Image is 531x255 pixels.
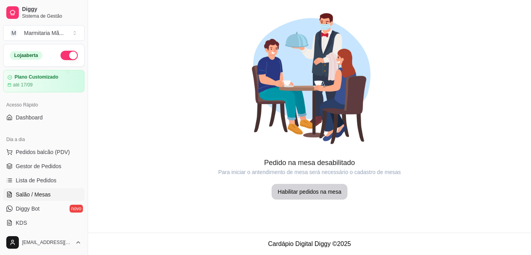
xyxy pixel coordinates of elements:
[3,99,85,111] div: Acesso Rápido
[88,233,531,255] footer: Cardápio Digital Diggy © 2025
[61,51,78,60] button: Alterar Status
[15,74,58,80] article: Plano Customizado
[3,111,85,124] a: Dashboard
[10,51,42,60] div: Loja aberta
[3,146,85,158] button: Pedidos balcão (PDV)
[3,70,85,92] a: Plano Customizadoaté 17/09
[3,216,85,229] a: KDS
[16,191,51,198] span: Salão / Mesas
[3,25,85,41] button: Select a team
[13,82,33,88] article: até 17/09
[24,29,64,37] div: Marmitaria Mã ...
[22,6,81,13] span: Diggy
[272,184,348,200] button: Habilitar pedidos na mesa
[16,219,27,227] span: KDS
[16,205,40,213] span: Diggy Bot
[3,160,85,172] a: Gestor de Pedidos
[16,162,61,170] span: Gestor de Pedidos
[22,239,72,246] span: [EMAIL_ADDRESS][DOMAIN_NAME]
[3,133,85,146] div: Dia a dia
[3,202,85,215] a: Diggy Botnovo
[16,148,70,156] span: Pedidos balcão (PDV)
[16,114,43,121] span: Dashboard
[3,174,85,187] a: Lista de Pedidos
[22,13,81,19] span: Sistema de Gestão
[16,176,57,184] span: Lista de Pedidos
[88,157,531,168] article: Pedido na mesa desabilitado
[10,29,18,37] span: M
[3,188,85,201] a: Salão / Mesas
[3,233,85,252] button: [EMAIL_ADDRESS][DOMAIN_NAME]
[3,3,85,22] a: DiggySistema de Gestão
[88,168,531,176] article: Para iniciar o antendimento de mesa será necessário o cadastro de mesas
